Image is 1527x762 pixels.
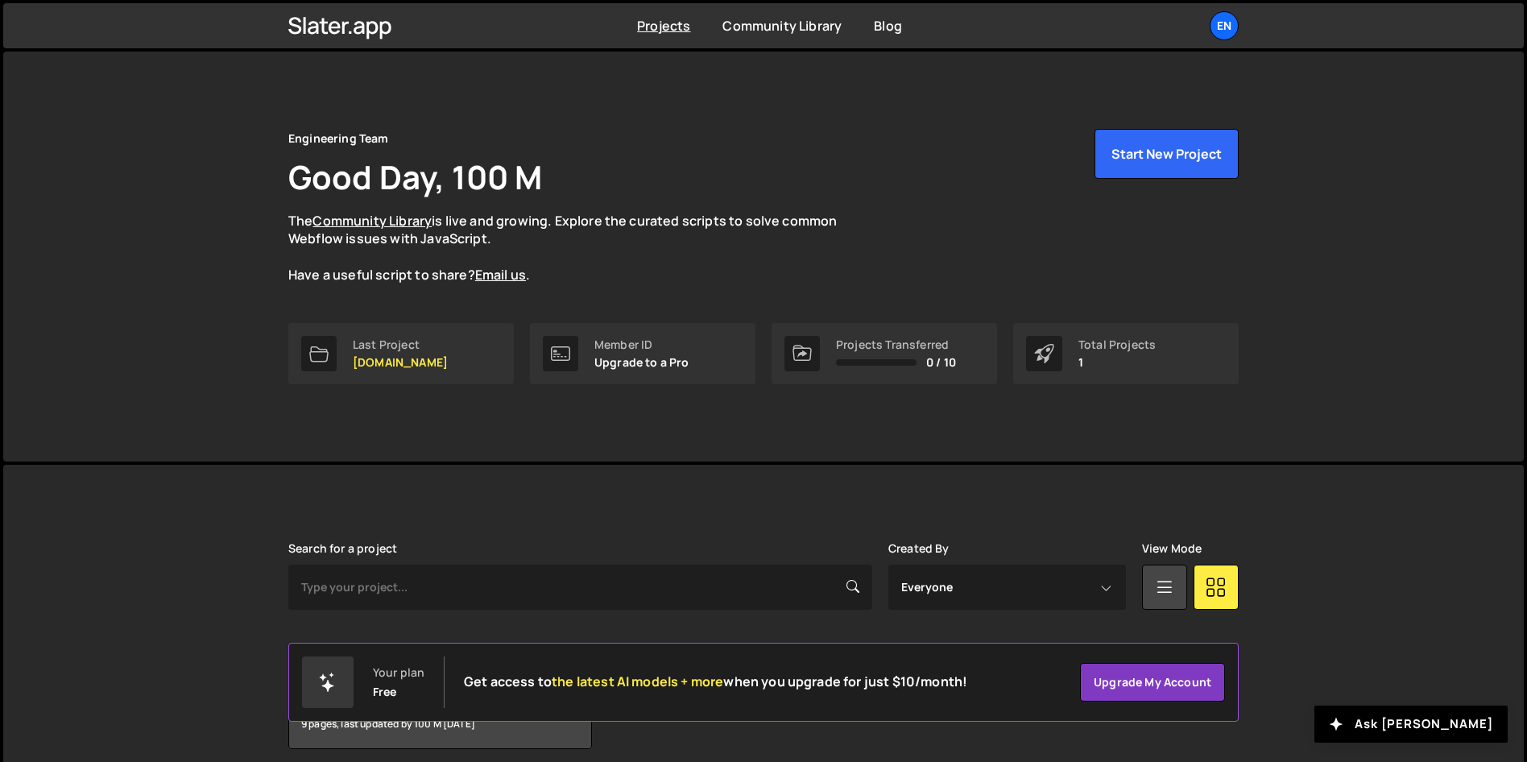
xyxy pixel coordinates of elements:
div: Engineering Team [288,129,389,148]
label: Search for a project [288,542,397,555]
div: Free [373,685,397,698]
a: Community Library [312,212,432,230]
a: Upgrade my account [1080,663,1225,702]
h2: Get access to when you upgrade for just $10/month! [464,674,967,690]
a: Last Project [DOMAIN_NAME] [288,323,514,384]
div: Total Projects [1078,338,1156,351]
p: The is live and growing. Explore the curated scripts to solve common Webflow issues with JavaScri... [288,212,868,284]
button: Ask [PERSON_NAME] [1314,706,1508,743]
label: View Mode [1142,542,1202,555]
a: En [1210,11,1239,40]
p: 1 [1078,356,1156,369]
input: Type your project... [288,565,872,610]
div: Projects Transferred [836,338,956,351]
div: 9 pages, last updated by 100 M [DATE] [289,700,591,748]
a: Community Library [722,17,842,35]
label: Created By [888,542,950,555]
a: Projects [637,17,690,35]
h1: Good Day, 100 M [288,155,542,199]
p: [DOMAIN_NAME] [353,356,448,369]
div: Member ID [594,338,689,351]
span: 0 / 10 [926,356,956,369]
p: Upgrade to a Pro [594,356,689,369]
a: Email us [475,266,526,284]
button: Start New Project [1095,129,1239,179]
div: Your plan [373,666,424,679]
a: Blog [874,17,902,35]
div: Last Project [353,338,448,351]
span: the latest AI models + more [552,673,724,690]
